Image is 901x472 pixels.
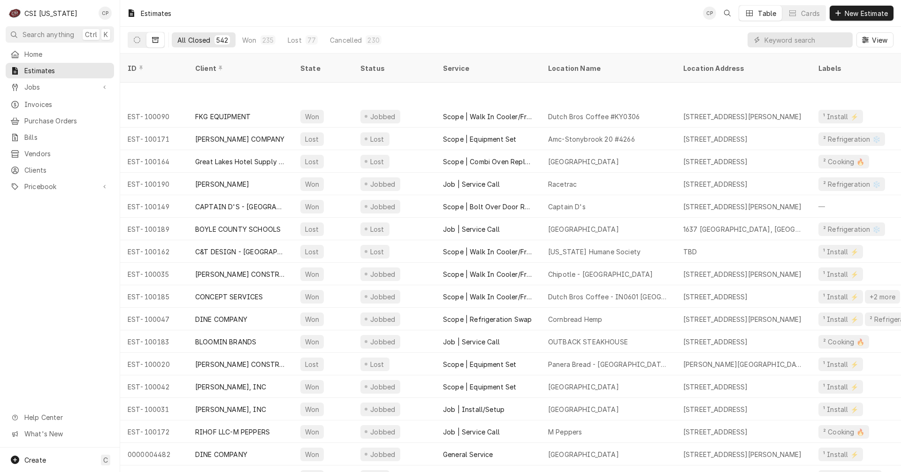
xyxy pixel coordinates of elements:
div: Cancelled [330,35,362,45]
div: Won [304,112,320,122]
div: [US_STATE] Humane Society [548,247,641,257]
div: General Service [443,449,493,459]
div: Won [304,314,320,324]
div: [STREET_ADDRESS][PERSON_NAME] [683,449,802,459]
a: Go to Help Center [6,410,114,425]
div: 77 [307,35,316,45]
div: Job | Install/Setup [443,404,504,414]
div: Status [360,63,426,73]
span: C [103,455,108,465]
div: EST-100035 [120,263,188,285]
div: [STREET_ADDRESS] [683,157,748,167]
div: BOYLE COUNTY SCHOOLS [195,224,281,234]
a: Vendors [6,146,114,161]
a: Clients [6,162,114,178]
span: Bills [24,132,109,142]
div: [STREET_ADDRESS] [683,404,748,414]
a: Invoices [6,97,114,112]
div: [GEOGRAPHIC_DATA] [548,404,619,414]
div: Scope | Walk In Cooler/Freezer Install [443,247,533,257]
div: [PERSON_NAME] CONSTRUCTION COMPANY [195,359,285,369]
div: Jobbed [369,314,397,324]
div: ID [128,63,178,73]
div: Great Lakes Hotel Supply Company [195,157,285,167]
span: What's New [24,429,108,439]
div: Lost [369,134,386,144]
div: Job | Service Call [443,337,500,347]
div: Lost [304,134,320,144]
div: Job | Service Call [443,179,500,189]
span: Estimates [24,66,109,76]
div: Lost [288,35,302,45]
div: Racetrac [548,179,577,189]
div: Scope | Bolt Over Door Replacement [443,202,533,212]
div: 235 [262,35,274,45]
div: Jobbed [369,292,397,302]
div: [PERSON_NAME], INC [195,404,266,414]
div: Lost [369,224,386,234]
div: CSI Kentucky's Avatar [8,7,22,20]
div: Chipotle - [GEOGRAPHIC_DATA] [548,269,653,279]
div: CSI [US_STATE] [24,8,77,18]
div: CP [99,7,112,20]
div: Cards [801,8,820,18]
div: 230 [367,35,379,45]
div: ² Cooking 🔥 [822,337,865,347]
div: Won [304,292,320,302]
div: FKG EQUIPMENT [195,112,251,122]
div: Lost [304,359,320,369]
div: Craig Pierce's Avatar [703,7,716,20]
div: ¹ Install ⚡️ [822,404,859,414]
div: Table [758,8,776,18]
div: Lost [369,157,386,167]
div: M Peppers [548,427,582,437]
div: EST-100149 [120,195,188,218]
div: Service [443,63,531,73]
div: Jobbed [369,427,397,437]
div: ² Cooking 🔥 [822,427,865,437]
span: Pricebook [24,182,95,191]
div: Scope | Combi Oven Replacement [443,157,533,167]
div: 0000004482 [120,443,188,465]
a: Purchase Orders [6,113,114,129]
div: [STREET_ADDRESS] [683,179,748,189]
div: Jobbed [369,382,397,392]
div: ¹ Install ⚡️ [822,359,859,369]
div: Jobbed [369,112,397,122]
div: EST-100090 [120,105,188,128]
div: C [8,7,22,20]
div: ¹ Install ⚡️ [822,449,859,459]
div: Scope | Equipment Set [443,359,516,369]
div: Cornbread Hemp [548,314,602,324]
div: Dutch Bros Coffee - IN0601 [GEOGRAPHIC_DATA] IN [548,292,668,302]
div: ² Refrigeration ❄️ [822,134,881,144]
div: Scope | Equipment Set [443,134,516,144]
div: ¹ Install ⚡️ [822,292,859,302]
div: [PERSON_NAME][GEOGRAPHIC_DATA] [683,359,803,369]
span: Home [24,49,109,59]
div: Jobbed [369,179,397,189]
div: Client [195,63,283,73]
button: Search anythingCtrlK [6,26,114,43]
div: Won [304,269,320,279]
div: EST-100031 [120,398,188,420]
div: ² Cooking 🔥 [822,157,865,167]
button: View [856,32,893,47]
a: Home [6,46,114,62]
div: Scope | Walk In Cooler/Freezer Install [443,292,533,302]
div: Won [304,427,320,437]
div: Lost [304,157,320,167]
div: Lost [369,359,386,369]
div: +2 more [869,292,896,302]
div: [PERSON_NAME] [195,179,249,189]
div: CP [703,7,716,20]
div: EST-100190 [120,173,188,195]
div: ¹ Install ⚡️ [822,382,859,392]
div: EST-100172 [120,420,188,443]
a: Go to Jobs [6,79,114,95]
div: 542 [216,35,228,45]
span: Invoices [24,99,109,109]
div: Won [304,382,320,392]
div: [GEOGRAPHIC_DATA] [548,224,619,234]
div: Jobbed [369,404,397,414]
